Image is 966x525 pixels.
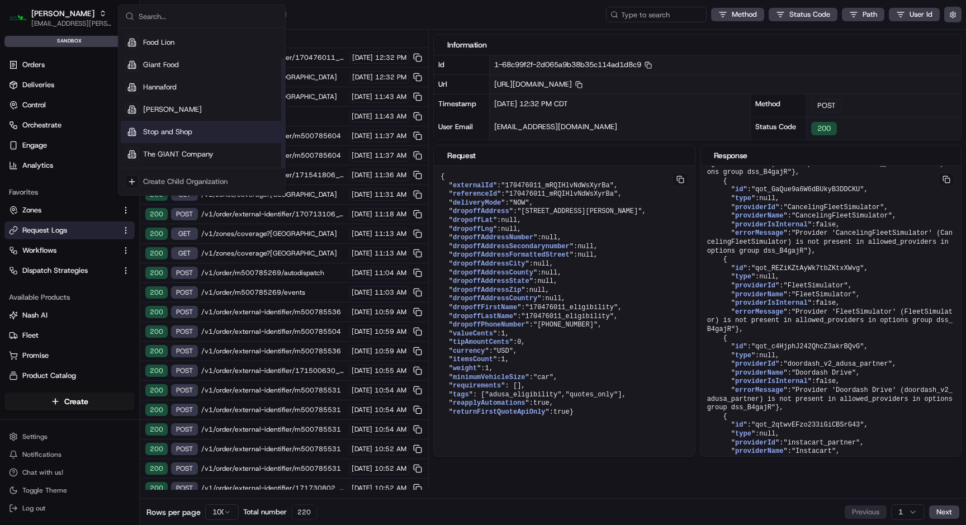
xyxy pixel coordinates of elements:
span: Toggle Theme [22,486,67,495]
span: dropoffAddressCity [453,260,525,268]
span: 11:13 AM [375,229,406,238]
span: API Documentation [106,250,179,261]
span: /v1/order/external-identifier/m500785536 [201,308,345,316]
span: "CancelingFleetSimulator" [783,204,884,211]
span: dropoffAddressCounty [453,269,533,277]
div: Favorites [4,183,135,201]
span: 11:43 AM [375,112,406,121]
button: Product Catalog [4,367,135,385]
span: type [735,430,751,438]
span: null [577,251,594,259]
div: [DATE] 12:32 PM CDT [490,94,750,117]
span: providerName [735,447,783,455]
span: 11:03 AM [375,288,406,297]
div: Url [434,74,490,94]
span: Create [64,396,88,407]
button: Orchestrate [4,116,135,134]
span: Orders [22,60,45,70]
button: Start new chat [190,110,203,124]
span: "instacart_partner" [783,439,860,447]
div: sandbox [4,36,135,47]
div: Status Code [751,117,807,140]
span: dropoffAddressZip [453,286,521,294]
span: "Provider 'CancelingFleetSimulator' (CancelingFleetSimulator) is not present in allowed_providers... [707,229,953,254]
span: providerId [735,204,775,211]
span: Stop and Shop [143,127,192,137]
div: 200 [145,384,168,396]
div: POST [171,404,198,416]
span: /v1/zones/coverage?[GEOGRAPHIC_DATA] [201,229,345,238]
span: 11:37 AM [375,131,406,140]
span: providerName [735,291,783,299]
img: 3855928211143_97847f850aaaf9af0eff_72.jpg [23,107,44,127]
button: Dispatch Strategies [4,262,135,280]
span: false [816,221,836,229]
a: Fleet [9,330,130,340]
span: reapplyAutomations [453,399,525,407]
span: [DATE] [352,151,372,160]
button: Method [711,8,764,21]
span: errorMessage [735,229,783,237]
span: id [735,186,743,193]
a: 📗Knowledge Base [7,245,90,266]
button: Workflows [4,242,135,259]
a: Orders [4,56,135,74]
span: [URL][DOMAIN_NAME] [494,79,583,89]
div: POST [171,267,198,279]
span: 11:13 AM [375,249,406,258]
span: [DATE] [352,444,372,453]
div: 200 [145,247,168,259]
img: Matthew Saporito [11,163,29,181]
div: We're available if you need us! [50,118,154,127]
span: dropoffAddressCountry [453,295,537,302]
span: [DATE] [99,204,122,212]
span: dropoffPhoneNumber [453,321,525,329]
span: false [816,377,836,385]
span: 12:32 PM [375,73,406,82]
span: "Provider 'FleetSimulator' (FleetSimulator) is not present in allowed_providers in options group ... [707,308,953,333]
span: [PERSON_NAME] [143,105,202,115]
span: [DATE] [352,92,372,101]
span: 10:59 AM [375,347,406,356]
input: Got a question? Start typing here... [29,72,201,84]
span: 11:43 AM [375,92,406,101]
span: providerName [735,212,783,220]
button: Martin's[PERSON_NAME][EMAIL_ADDRESS][PERSON_NAME][DOMAIN_NAME] [4,4,116,31]
span: null [759,195,775,202]
span: requirements [453,382,501,390]
span: /v1/order/external-identifier/m500785531 [201,405,345,414]
span: providerIsInternal [735,299,808,307]
div: POST [171,325,198,338]
span: 10:55 AM [375,366,406,375]
span: 10:54 AM [375,386,406,395]
span: dropoffAddress [453,207,509,215]
span: providerId [735,282,775,290]
span: Promise [22,351,49,361]
img: 1736555255976-a54dd68f-1ca7-489b-9aae-adbdc363a1c4 [11,107,31,127]
span: Dispatch Strategies [22,266,88,276]
button: Status Code [769,8,837,21]
span: [EMAIL_ADDRESS][PERSON_NAME][DOMAIN_NAME] [31,19,111,28]
span: deliveryMode [453,199,501,207]
span: 11:37 AM [375,151,406,160]
span: id [735,421,743,429]
span: [DATE] [352,190,372,199]
a: Analytics [4,157,135,174]
button: Settings [4,429,135,444]
span: errorMessage [735,308,783,316]
button: Path [842,8,884,21]
span: null [537,277,553,285]
span: /v1/order/m500785269/autodispatch [201,268,345,277]
span: null [501,216,517,224]
span: 1 [501,356,505,363]
span: providerIsInternal [735,377,808,385]
span: User Id [910,10,932,20]
span: • [93,173,97,182]
span: Status Code [789,10,830,20]
span: 11:04 AM [375,268,406,277]
span: [DATE] [352,405,372,414]
span: [DATE] [352,425,372,434]
span: "qot_REZiKZtAyWk7tbZKtxXWvg" [751,264,864,272]
span: Fleet [22,330,39,340]
span: [DATE] [352,210,372,219]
